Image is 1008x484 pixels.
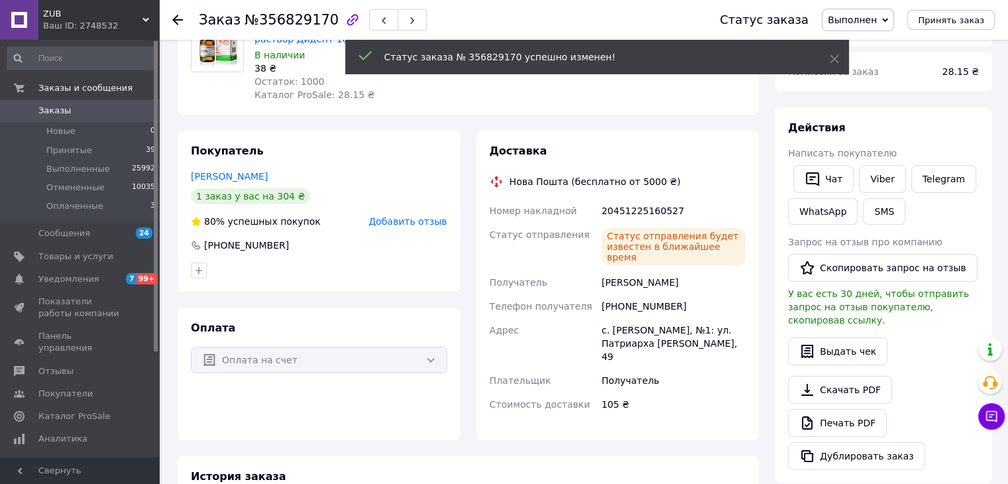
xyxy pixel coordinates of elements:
a: Гипохлорит натрия 5,2% раствор Дидент 100 мл. [254,21,376,44]
span: Доставка [490,145,547,157]
button: Выдать чек [788,337,887,365]
span: ZUB [43,8,142,20]
a: [PERSON_NAME] [191,171,268,182]
span: Запрос на отзыв про компанию [788,237,942,247]
span: Заказы и сообщения [38,82,133,94]
span: Добавить отзыв [368,216,447,227]
span: Выполнен [828,15,877,25]
span: Плательщик [490,375,551,386]
span: Адрес [490,325,519,335]
div: Статус заказа [720,13,809,27]
span: Каталог ProSale: 28.15 ₴ [254,90,374,100]
span: Сообщения [38,227,90,239]
span: Получатель [490,277,547,288]
div: с. [PERSON_NAME], №1: ул. Патриарха [PERSON_NAME], 49 [599,318,748,369]
span: Покупатель [191,145,263,157]
button: Чат [793,165,854,193]
div: [PERSON_NAME] [599,271,748,294]
span: Оплата [191,322,235,334]
span: 99+ [137,273,158,284]
button: Скопировать запрос на отзыв [788,254,978,282]
span: Принятые [46,145,92,156]
span: Действия [788,121,846,134]
span: У вас есть 30 дней, чтобы отправить запрос на отзыв покупателю, скопировав ссылку. [788,288,969,326]
span: Статус отправления [490,229,590,240]
img: Гипохлорит натрия 5,2% раствор Дидент 100 мл. [192,20,243,72]
span: Новые [46,125,76,137]
div: Вернуться назад [172,13,183,27]
span: 7 [126,273,137,284]
span: История заказа [191,470,286,483]
button: SMS [863,198,905,225]
div: 105 ₴ [599,393,748,416]
span: 25992 [132,163,155,175]
div: Статус отправления будет известен в ближайшее время [602,228,746,265]
span: Инструменты вебмастера и SEO [38,455,123,479]
span: Телефон получателя [490,301,592,312]
div: 20451225160527 [599,199,748,223]
span: Заказ [199,12,241,28]
span: Товары и услуги [38,251,113,263]
div: успешных покупок [191,215,321,228]
span: В наличии [254,50,305,60]
a: Печать PDF [788,409,887,437]
a: WhatsApp [788,198,858,225]
span: Уведомления [38,273,99,285]
div: Получатель [599,369,748,393]
span: 10035 [132,182,155,194]
span: Покупатели [38,388,93,400]
div: [PHONE_NUMBER] [599,294,748,318]
span: Написать покупателю [788,148,897,158]
div: 38 ₴ [254,62,411,75]
button: Дублировать заказ [788,442,925,470]
span: Заказы [38,105,71,117]
span: Принять заказ [918,15,984,25]
span: Показатели работы компании [38,296,123,320]
a: Viber [859,165,905,193]
span: Аналитика [38,433,87,445]
a: Скачать PDF [788,376,892,404]
span: 28.15 ₴ [942,66,979,77]
span: 39 [146,145,155,156]
div: Нова Пошта (бесплатно от 5000 ₴) [506,175,684,188]
span: Отзывы [38,365,74,377]
div: 1 заказ у вас на 304 ₴ [191,188,310,204]
input: Поиск [7,46,156,70]
span: 80% [204,216,225,227]
span: Оплаченные [46,200,103,212]
span: Стоимость доставки [490,399,590,410]
span: 0 [150,125,155,137]
span: Остаток: 1000 [254,76,324,87]
span: Панель управления [38,330,123,354]
span: №356829170 [245,12,339,28]
span: 3 [150,200,155,212]
span: Выполненные [46,163,110,175]
span: Каталог ProSale [38,410,110,422]
button: Принять заказ [907,10,995,30]
a: Telegram [911,165,976,193]
button: Чат с покупателем [978,403,1005,430]
span: Отмененные [46,182,104,194]
div: Ваш ID: 2748532 [43,20,159,32]
div: Статус заказа № 356829170 успешно изменен! [384,50,797,64]
div: [PHONE_NUMBER] [203,239,290,252]
span: Номер накладной [490,206,577,216]
span: 24 [136,227,152,239]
